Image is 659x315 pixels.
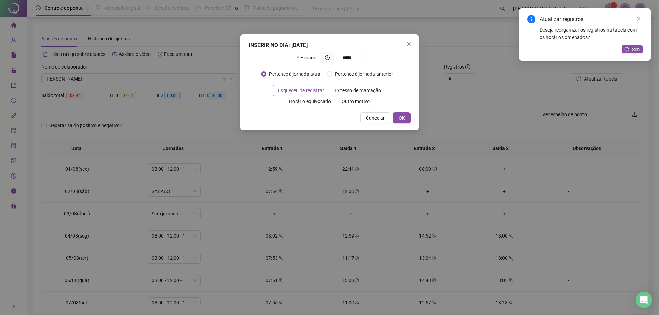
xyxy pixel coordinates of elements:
div: Deseja reorganizar os registros na tabela com os horários ordenados? [540,26,643,41]
span: reload [624,47,629,52]
span: Sim [632,46,640,53]
span: Pertence à jornada anterior [332,70,396,78]
span: close [636,16,641,21]
a: Close [635,15,643,23]
div: INSERIR NO DIA : [DATE] [248,41,411,49]
button: Close [404,38,415,49]
span: clock-circle [325,55,330,60]
div: Atualizar registros [540,15,643,23]
span: Excesso de marcação [335,88,381,93]
span: Horário equivocado [289,99,331,104]
div: Open Intercom Messenger [636,292,652,308]
button: OK [393,112,411,123]
span: OK [398,114,405,122]
button: Cancelar [360,112,390,123]
button: Sim [622,45,643,53]
label: Horário [297,52,321,63]
span: info-circle [527,15,535,23]
span: Pertence à jornada atual [266,70,324,78]
span: Outro motivo [342,99,370,104]
span: close [406,41,412,47]
span: Cancelar [366,114,385,122]
span: Esqueceu de registrar [278,88,324,93]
